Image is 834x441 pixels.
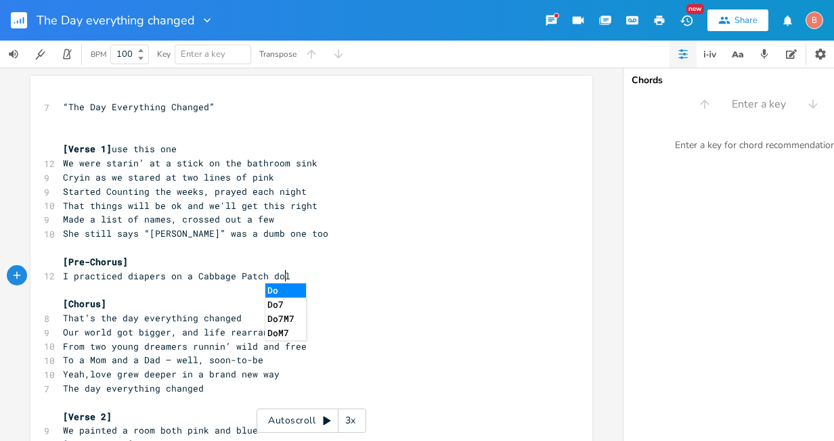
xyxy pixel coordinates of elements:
span: Enter a key [181,48,225,60]
button: New [673,8,700,32]
span: She still says “[PERSON_NAME]” was a dumb one too [63,227,328,239]
span: “The Day Everything Changed” [63,101,215,113]
span: Started Counting the weeks, prayed each night [63,185,307,198]
span: [Verse 2] [63,411,112,423]
div: BPM [91,51,106,58]
span: We painted a room both pink and blue [63,424,258,436]
li: Do7M7 [265,312,306,326]
div: Share [734,14,758,26]
span: The Day everything changed [37,14,195,26]
li: DoM7 [265,326,306,340]
span: Enter a key [732,97,786,112]
span: Cryin as we stared at two lines of pink [63,171,274,183]
span: Our world got bigger, and life rearranged [63,326,285,338]
span: That’s the day everything changed [63,312,242,324]
span: From two young dreamers runnin’ wild and free [63,340,307,352]
span: The day everything changed [63,382,204,394]
div: Transpose [259,50,297,58]
div: Autoscroll [257,409,366,433]
span: We were starin’ at a stick on the bathroom sink [63,157,317,169]
span: Yeah,love grew deeper in a brand new way [63,368,280,380]
div: New [686,4,704,14]
span: [Verse 1] [63,143,112,155]
span: [Chorus] [63,298,106,310]
div: Key [157,50,171,58]
span: use this one [63,143,177,155]
span: [Pre-Chorus] [63,256,128,268]
li: Do [265,283,306,298]
span: I practiced diapers on a Cabbage Patch dol [63,270,290,282]
li: Do7 [265,298,306,312]
div: 3x [338,409,363,433]
span: To a Mom and a Dad — well, soon-to-be [63,354,263,366]
div: bjb3598 [806,11,823,29]
button: Share [707,9,768,31]
span: That things will be ok and we'll get this right [63,200,317,212]
span: Made a list of names, crossed out a few [63,213,274,225]
button: B [806,5,823,36]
